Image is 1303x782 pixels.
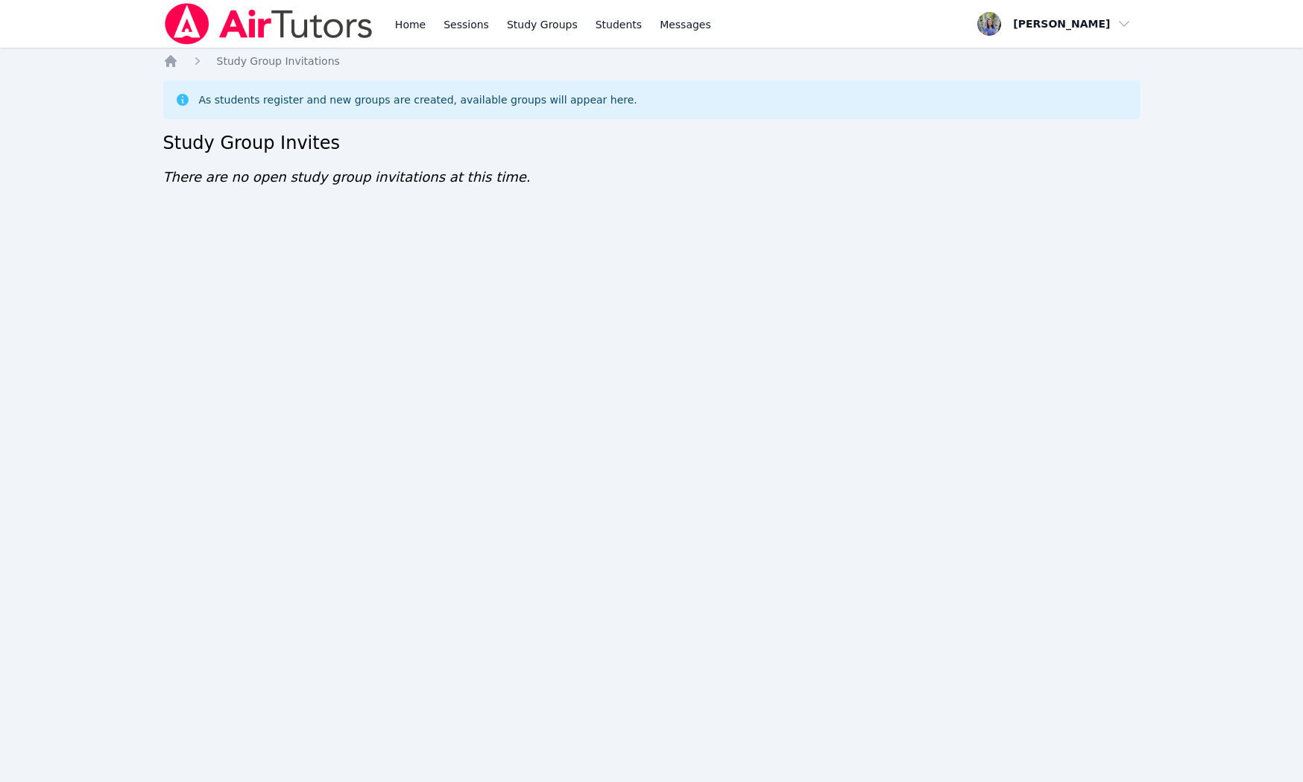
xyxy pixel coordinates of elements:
span: There are no open study group invitations at this time. [163,169,531,185]
nav: Breadcrumb [163,54,1140,69]
span: Messages [660,17,711,32]
a: Study Group Invitations [217,54,340,69]
img: Air Tutors [163,3,374,45]
span: Study Group Invitations [217,55,340,67]
div: As students register and new groups are created, available groups will appear here. [199,92,637,107]
h2: Study Group Invites [163,131,1140,155]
